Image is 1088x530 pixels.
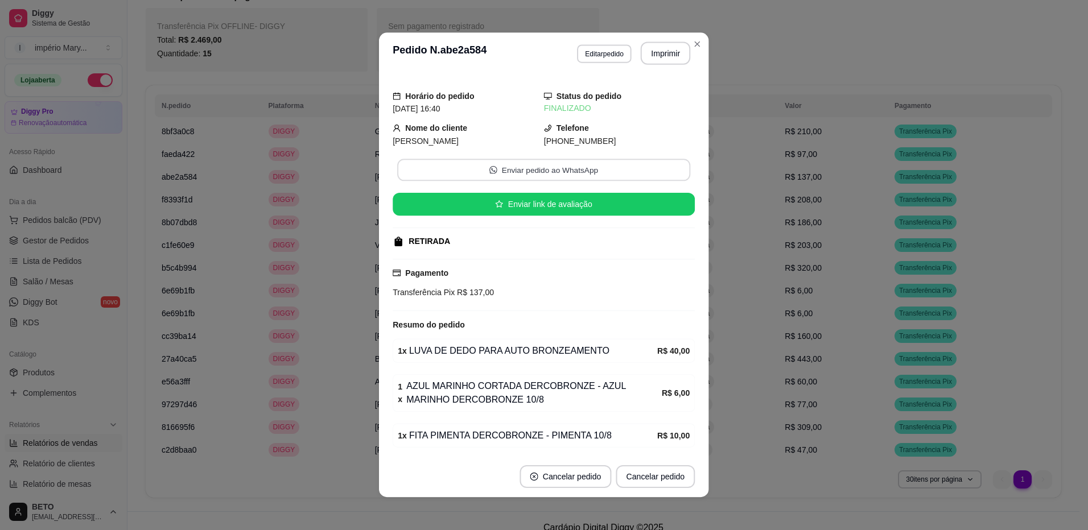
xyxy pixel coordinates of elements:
[455,288,494,297] span: R$ 137,00
[406,124,468,133] strong: Nome do cliente
[689,35,707,53] button: Close
[393,124,401,132] span: user
[520,465,612,488] button: close-circleCancelar pedido
[398,344,657,358] div: LUVA DE DEDO PARA AUTO BRONZEAMENTO
[398,379,662,407] div: AZUL MARINHO CORTADA DERCOBRONZE - AZUL MARINHO DERCOBRONZE 10/8
[641,42,690,65] button: Imprimir
[393,42,487,65] h3: Pedido N. abe2a584
[544,136,616,146] span: [PHONE_NUMBER]
[398,429,657,442] div: FITA PIMENTA DERCOBRONZE - PIMENTA 10/8
[544,92,552,100] span: desktop
[657,431,690,440] strong: R$ 10,00
[544,102,695,114] div: FINALIZADO
[496,200,504,208] span: star
[544,124,552,132] span: phone
[398,431,407,440] strong: 1 x
[397,159,690,181] button: whats-appEnviar pedido ao WhatsApp
[616,465,695,488] button: Cancelar pedido
[657,346,690,355] strong: R$ 40,00
[398,382,402,404] strong: 1 x
[393,193,695,216] button: starEnviar link de avaliação
[393,136,459,146] span: [PERSON_NAME]
[557,124,589,133] strong: Telefone
[393,92,401,100] span: calendar
[406,92,475,101] strong: Horário do pedido
[662,388,690,398] strong: R$ 6,00
[398,346,407,355] strong: 1 x
[393,321,465,330] strong: Resumo do pedido
[577,45,632,63] button: Editarpedido
[530,473,538,481] span: close-circle
[557,92,621,101] strong: Status do pedido
[409,235,451,247] div: RETIRADA
[393,104,440,113] span: [DATE] 16:40
[393,269,401,277] span: credit-card
[393,288,455,297] span: Transferência Pix
[490,166,498,174] span: whats-app
[406,268,449,278] strong: Pagamento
